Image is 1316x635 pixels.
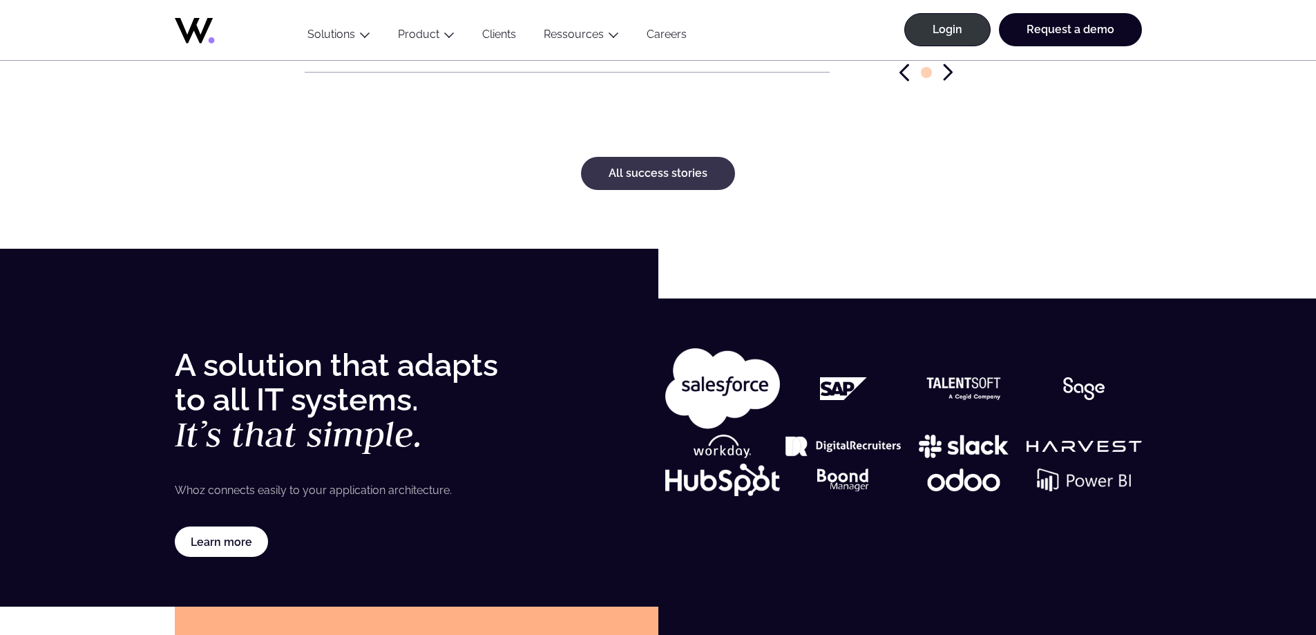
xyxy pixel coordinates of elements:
[544,28,604,41] a: Ressources
[581,157,735,190] a: All success stories
[899,64,909,81] span: Previous slide
[904,13,991,46] a: Login
[384,28,468,46] button: Product
[943,64,953,81] span: Next slide
[1225,544,1297,616] iframe: Chatbot
[468,28,530,46] a: Clients
[175,527,269,557] a: Learn more
[530,28,633,46] button: Ressources
[999,13,1142,46] a: Request a demo
[921,67,932,78] span: Go to slide 1
[175,411,422,457] em: It’s that simple.
[294,28,384,46] button: Solutions
[175,482,604,499] p: Whoz connects easily to your application architecture.
[398,28,439,41] a: Product
[175,348,604,453] h3: A solution that adapts to all IT systems.
[633,28,700,46] a: Careers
